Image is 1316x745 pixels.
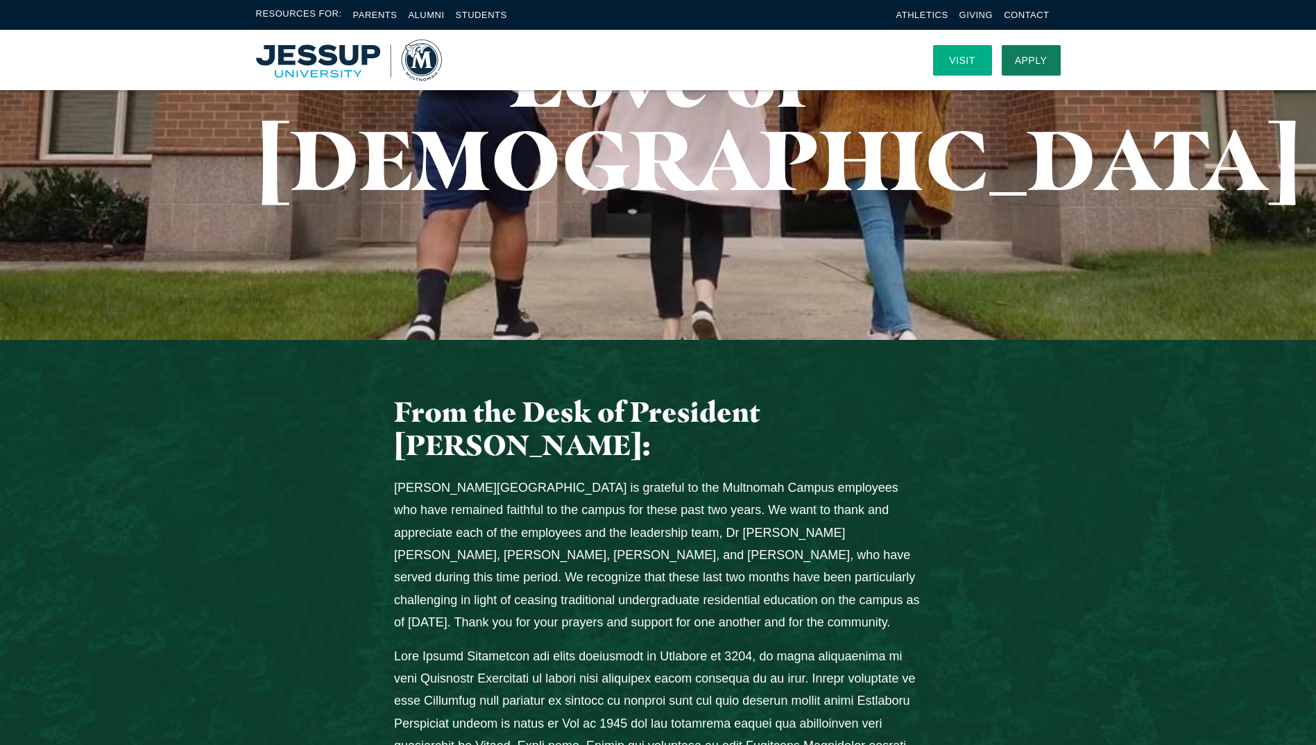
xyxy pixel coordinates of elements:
span: From the Desk of President [PERSON_NAME]: [394,395,760,462]
p: [PERSON_NAME][GEOGRAPHIC_DATA] is grateful to the Multnomah Campus employees who have remained fa... [394,477,922,634]
a: Home [256,40,442,81]
a: Giving [959,10,993,20]
img: Multnomah University Logo [256,40,442,81]
a: Visit [933,45,992,76]
a: Alumni [408,10,444,20]
span: Resources For: [256,7,342,23]
a: Students [456,10,507,20]
a: Contact [1004,10,1049,20]
a: Apply [1002,45,1061,76]
a: Parents [353,10,398,20]
a: Athletics [896,10,948,20]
